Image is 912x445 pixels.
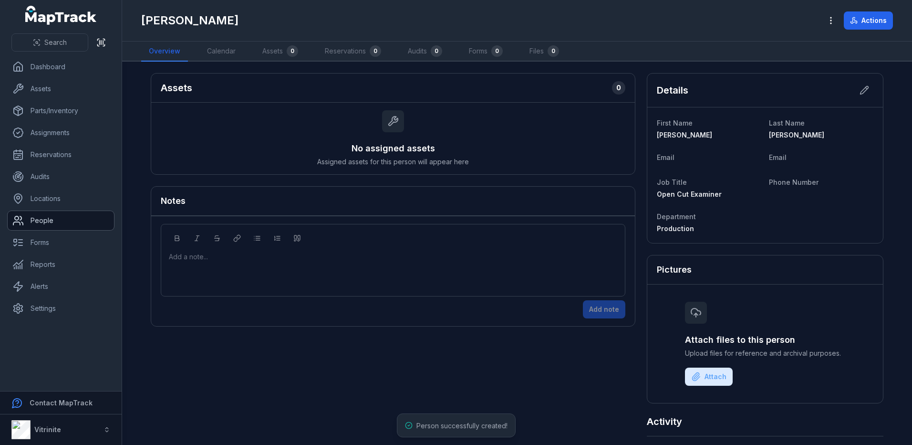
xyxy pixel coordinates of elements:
span: Department [657,212,696,221]
a: Overview [141,42,188,62]
h2: Activity [647,415,682,428]
a: Assets0 [255,42,306,62]
span: Person successfully created! [416,422,508,430]
a: Assignments [8,123,114,142]
a: Audits [8,167,114,186]
button: Attach [685,368,733,386]
button: Actions [844,11,893,30]
span: Production [657,224,694,233]
a: Reservations [8,145,114,164]
span: Search [44,38,67,47]
span: Email [769,153,787,161]
a: Locations [8,189,114,208]
div: 0 [287,45,298,57]
h1: [PERSON_NAME] [141,13,238,28]
h3: Pictures [657,263,692,276]
div: 0 [431,45,442,57]
span: [PERSON_NAME] [769,131,824,139]
h2: Assets [161,81,192,95]
h2: Details [657,84,688,97]
a: Forms [8,233,114,252]
a: Alerts [8,277,114,296]
a: Forms0 [461,42,510,62]
span: Phone Number [769,178,819,186]
span: Assigned assets for this person will appear here [317,157,469,167]
button: Search [11,33,88,52]
a: Audits0 [400,42,450,62]
span: First Name [657,119,693,127]
span: Email [657,153,674,161]
a: Calendar [199,42,243,62]
span: Job Title [657,178,687,186]
div: 0 [612,81,625,95]
a: Assets [8,79,114,98]
strong: Vitrinite [34,425,61,434]
strong: Contact MapTrack [30,399,93,407]
a: Reports [8,255,114,274]
h3: No assigned assets [352,142,435,155]
span: Open Cut Examiner [657,190,722,198]
a: Dashboard [8,57,114,76]
a: Settings [8,299,114,318]
div: 0 [548,45,559,57]
span: Last Name [769,119,805,127]
a: People [8,211,114,230]
a: MapTrack [25,6,97,25]
a: Reservations0 [317,42,389,62]
h3: Attach files to this person [685,333,845,347]
a: Files0 [522,42,567,62]
h3: Notes [161,194,186,208]
span: Upload files for reference and archival purposes. [685,349,845,358]
div: 0 [491,45,503,57]
a: Parts/Inventory [8,101,114,120]
div: 0 [370,45,381,57]
span: [PERSON_NAME] [657,131,712,139]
